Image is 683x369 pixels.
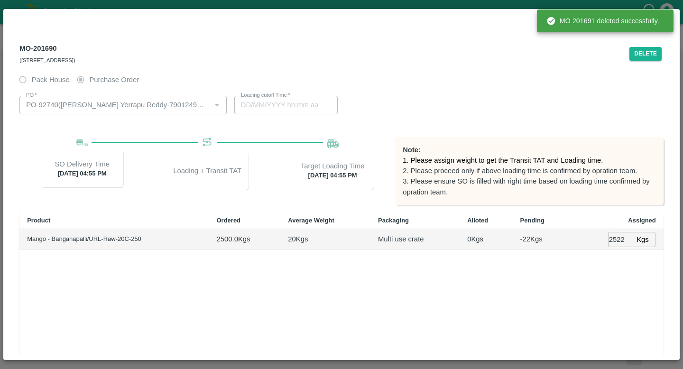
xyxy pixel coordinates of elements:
[467,234,505,244] p: 0 Kgs
[26,92,37,99] label: PO
[22,99,208,111] input: Select PO
[403,166,656,176] p: 2. Please proceed only if above loading time is confirmed by opration team.
[378,217,409,224] b: Packaging
[76,139,88,147] img: Delivery
[608,232,633,247] input: 0
[637,234,649,245] p: Kgs
[234,96,331,114] input: Choose date, selected date is Apr 15, 2024
[327,137,339,148] img: Loading
[19,42,75,65] div: MO-201690
[55,159,109,169] p: SO Delivery Time
[467,217,488,224] b: Alloted
[216,234,250,244] p: 2500.0 Kgs
[241,92,290,99] label: Loading cutoff Time
[19,229,209,249] td: Mango - Banganapalli / URL-Raw-20C-250
[301,161,365,171] p: Target Loading Time
[403,155,656,166] p: 1. Please assign weight to get the Transit TAT and Loading time.
[288,234,308,244] p: 20 Kgs
[628,217,656,224] b: Assigned
[520,234,563,244] p: -22 Kgs
[403,146,421,154] b: Note:
[19,55,75,65] div: ([STREET_ADDRESS])
[27,217,50,224] b: Product
[520,217,545,224] b: Pending
[546,12,659,29] div: MO 201691 deleted successfully.
[403,176,656,197] p: 3. Please ensure SO is filled with right time based on loading time confirmed by opration team.
[202,137,213,149] img: Transit
[41,149,123,187] div: [DATE] 04:55 PM
[216,217,240,224] b: Ordered
[89,74,139,85] span: Purchase Order
[378,234,424,244] p: Multi use crate
[629,47,662,61] button: Delete
[173,166,241,176] p: Loading + Transit TAT
[291,152,374,190] div: [DATE] 04:55 PM
[288,217,334,224] b: Average Weight
[32,74,70,85] span: Pack House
